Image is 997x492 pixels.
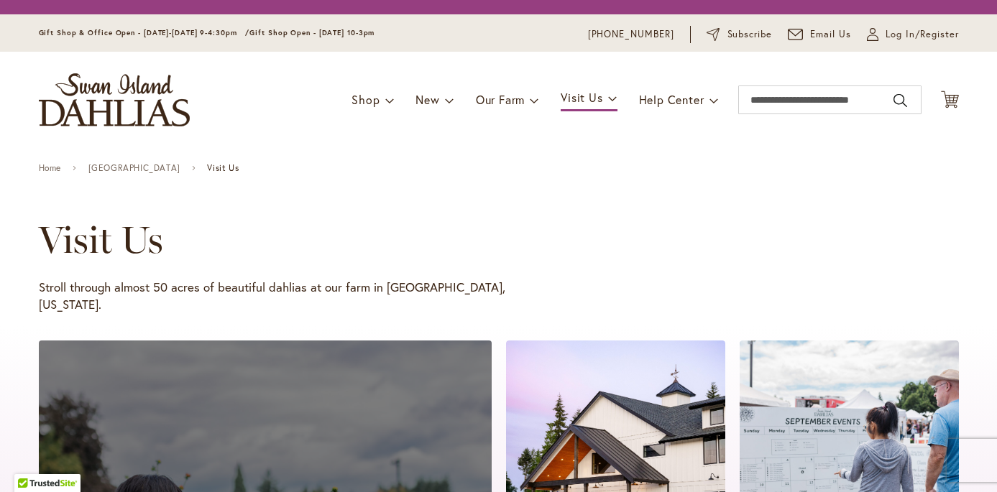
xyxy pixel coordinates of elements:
[788,27,851,42] a: Email Us
[352,92,380,107] span: Shop
[39,163,61,173] a: Home
[207,163,239,173] span: Visit Us
[561,90,602,105] span: Visit Us
[707,27,772,42] a: Subscribe
[727,27,773,42] span: Subscribe
[39,28,250,37] span: Gift Shop & Office Open - [DATE]-[DATE] 9-4:30pm /
[39,279,506,313] p: Stroll through almost 50 acres of beautiful dahlias at our farm in [GEOGRAPHIC_DATA], [US_STATE].
[867,27,959,42] a: Log In/Register
[639,92,704,107] span: Help Center
[39,73,190,126] a: store logo
[886,27,959,42] span: Log In/Register
[588,27,675,42] a: [PHONE_NUMBER]
[810,27,851,42] span: Email Us
[415,92,439,107] span: New
[39,218,917,261] h1: Visit Us
[88,163,180,173] a: [GEOGRAPHIC_DATA]
[249,28,375,37] span: Gift Shop Open - [DATE] 10-3pm
[476,92,525,107] span: Our Farm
